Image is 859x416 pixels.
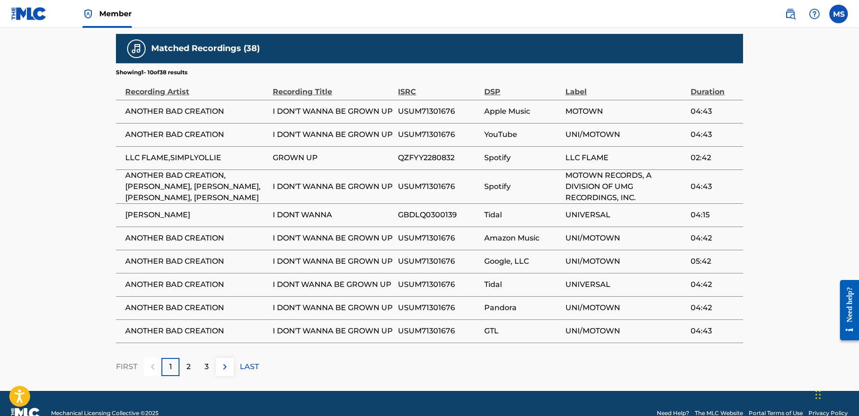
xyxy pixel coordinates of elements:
[398,181,480,192] span: USUM71301676
[273,152,393,163] span: GROWN UP
[565,129,686,140] span: UNI/MOTOWN
[691,209,738,221] span: 04:15
[273,325,393,337] span: I DON'T WANNA BE GROWN UP
[484,302,561,313] span: Pandora
[219,361,231,372] img: right
[398,325,480,337] span: USUM71301676
[484,209,561,221] span: Tidal
[691,256,738,267] span: 05:42
[125,256,268,267] span: ANOTHER BAD CREATION
[125,302,268,313] span: ANOTHER BAD CREATION
[691,129,738,140] span: 04:43
[565,209,686,221] span: UNIVERSAL
[151,43,260,54] h5: Matched Recordings (38)
[484,152,561,163] span: Spotify
[809,8,820,19] img: help
[131,43,142,54] img: Matched Recordings
[125,106,268,117] span: ANOTHER BAD CREATION
[116,361,137,372] p: FIRST
[273,129,393,140] span: I DON'T WANNA BE GROWN UP
[484,279,561,290] span: Tidal
[484,129,561,140] span: YouTube
[398,256,480,267] span: USUM71301676
[273,77,393,97] div: Recording Title
[125,279,268,290] span: ANOTHER BAD CREATION
[484,256,561,267] span: Google, LLC
[785,8,796,19] img: search
[833,273,859,347] iframe: Resource Center
[484,325,561,337] span: GTL
[125,152,268,163] span: LLC FLAME,SIMPLYOLLIE
[205,361,209,372] p: 3
[125,170,268,203] span: ANOTHER BAD CREATION, [PERSON_NAME], [PERSON_NAME], [PERSON_NAME], [PERSON_NAME]
[398,106,480,117] span: USUM71301676
[813,371,859,416] iframe: Chat Widget
[565,279,686,290] span: UNIVERSAL
[565,325,686,337] span: UNI/MOTOWN
[398,233,480,244] span: USUM71301676
[565,106,686,117] span: MOTOWN
[565,152,686,163] span: LLC FLAME
[273,279,393,290] span: I DONT WANNA BE GROWN UP
[484,233,561,244] span: Amazon Music
[815,381,821,409] div: Drag
[125,209,268,221] span: [PERSON_NAME]
[691,152,738,163] span: 02:42
[565,302,686,313] span: UNI/MOTOWN
[691,181,738,192] span: 04:43
[829,5,848,23] div: User Menu
[11,7,47,20] img: MLC Logo
[398,77,480,97] div: ISRC
[565,256,686,267] span: UNI/MOTOWN
[781,5,800,23] a: Public Search
[484,181,561,192] span: Spotify
[273,209,393,221] span: I DONT WANNA
[691,233,738,244] span: 04:42
[398,152,480,163] span: QZFYY2280832
[691,325,738,337] span: 04:43
[805,5,824,23] div: Help
[99,8,132,19] span: Member
[565,170,686,203] span: MOTOWN RECORDS, A DIVISION OF UMG RECORDINGS, INC.
[398,209,480,221] span: GBDLQ0300139
[484,77,561,97] div: DSP
[125,129,268,140] span: ANOTHER BAD CREATION
[125,233,268,244] span: ANOTHER BAD CREATION
[169,361,172,372] p: 1
[691,77,738,97] div: Duration
[273,302,393,313] span: I DON'T WANNA BE GROWN UP
[565,77,686,97] div: Label
[273,106,393,117] span: I DON'T WANNA BE GROWN UP
[186,361,191,372] p: 2
[240,361,259,372] p: LAST
[273,181,393,192] span: I DON'T WANNA BE GROWN UP
[116,68,187,77] p: Showing 1 - 10 of 38 results
[273,233,393,244] span: I DON'T WANNA BE GROWN UP
[484,106,561,117] span: Apple Music
[125,325,268,337] span: ANOTHER BAD CREATION
[125,77,268,97] div: Recording Artist
[83,8,94,19] img: Top Rightsholder
[398,279,480,290] span: USUM71301676
[273,256,393,267] span: I DON'T WANNA BE GROWN UP
[691,106,738,117] span: 04:43
[398,302,480,313] span: USUM71301676
[398,129,480,140] span: USUM71301676
[691,302,738,313] span: 04:42
[691,279,738,290] span: 04:42
[565,233,686,244] span: UNI/MOTOWN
